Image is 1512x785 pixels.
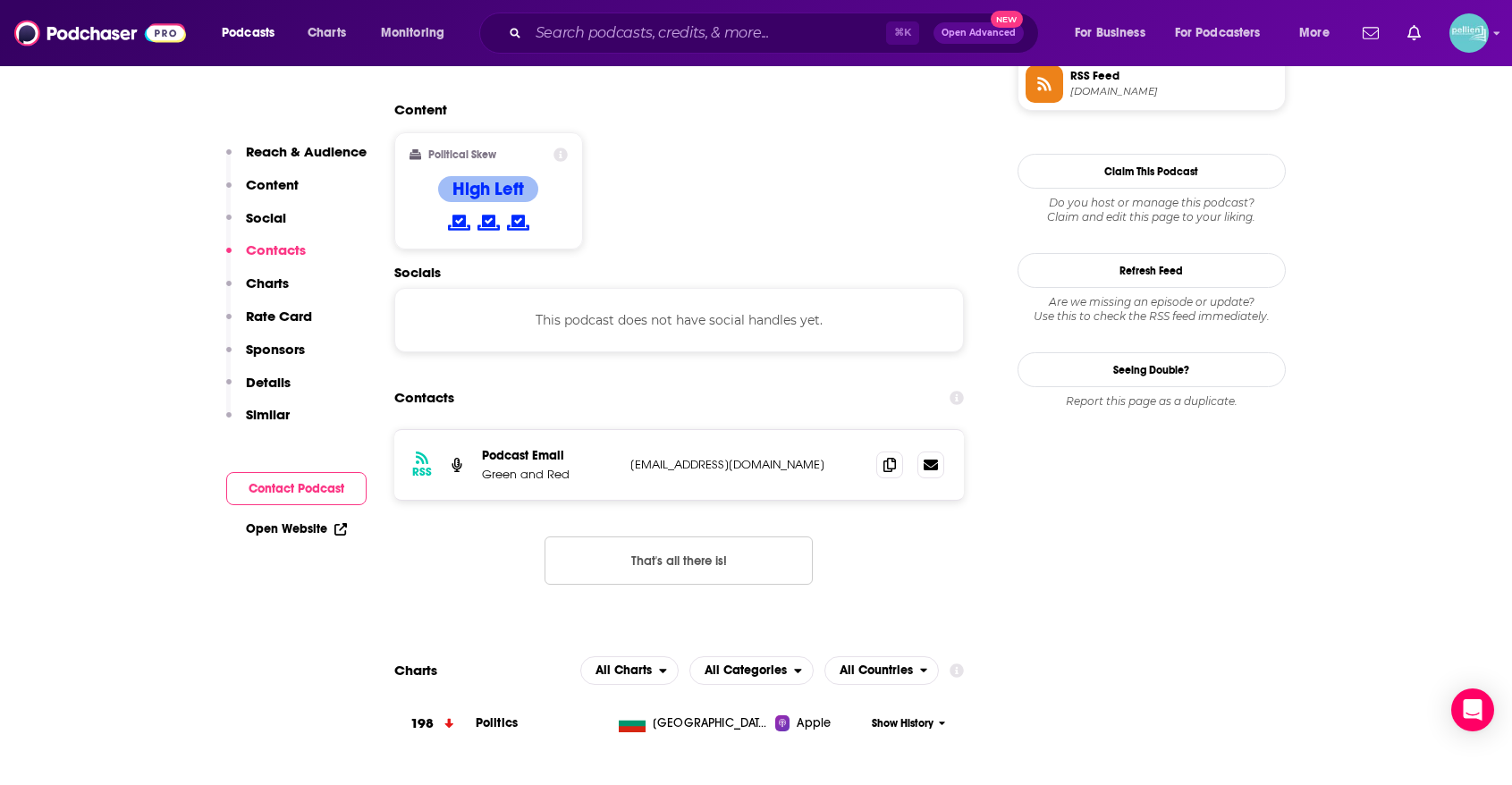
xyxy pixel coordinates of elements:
button: open menu [689,656,814,685]
span: Open Advanced [942,29,1016,38]
button: open menu [368,19,468,47]
button: Open AdvancedNew [933,22,1024,44]
div: Report this page as a duplicate. [1018,394,1286,409]
button: open menu [1163,19,1287,47]
a: [GEOGRAPHIC_DATA] [612,714,775,732]
h2: Platforms [580,656,679,685]
img: Podchaser - Follow, Share and Rate Podcasts [14,16,186,50]
h2: Countries [824,656,940,685]
button: Claim This Podcast [1018,154,1286,189]
button: Charts [226,274,289,308]
button: Reach & Audience [226,143,367,176]
p: Content [246,176,299,193]
span: ⌘ K [886,21,919,45]
p: Rate Card [246,308,312,325]
p: Podcast Email [482,448,616,463]
div: This podcast does not have social handles yet. [394,288,965,352]
h2: Charts [394,662,437,679]
button: Nothing here. [545,536,813,585]
a: RSS Feed[DOMAIN_NAME] [1026,65,1278,103]
button: Contact Podcast [226,472,367,505]
button: Details [226,374,291,407]
span: For Business [1075,21,1145,46]
a: Apple [775,714,866,732]
h2: Categories [689,656,814,685]
span: All Countries [840,664,913,677]
span: Show History [872,716,933,731]
p: Green and Red [482,467,616,482]
button: Show profile menu [1449,13,1489,53]
a: Show notifications dropdown [1356,18,1386,48]
button: Show History [866,716,951,731]
p: Sponsors [246,341,305,358]
button: open menu [824,656,940,685]
h3: 198 [410,713,434,734]
span: RSS Feed [1070,68,1278,84]
span: anchor.fm [1070,85,1278,98]
div: Are we missing an episode or update? Use this to check the RSS feed immediately. [1018,295,1286,324]
p: Reach & Audience [246,143,367,160]
input: Search podcasts, credits, & more... [528,19,886,47]
button: Sponsors [226,341,305,374]
div: Open Intercom Messenger [1451,688,1494,731]
p: [EMAIL_ADDRESS][DOMAIN_NAME] [630,457,863,472]
a: Charts [296,19,357,47]
span: Monitoring [381,21,444,46]
span: Logged in as JessicaPellien [1449,13,1489,53]
span: Podcasts [222,21,275,46]
span: All Charts [596,664,652,677]
h2: Political Skew [428,148,496,161]
button: open menu [209,19,298,47]
span: More [1299,21,1330,46]
button: open menu [580,656,679,685]
h4: High Left [452,178,524,200]
a: Open Website [246,521,347,536]
span: All Categories [705,664,787,677]
div: Search podcasts, credits, & more... [496,13,1056,54]
h2: Contacts [394,381,454,415]
span: Bulgaria [653,714,769,732]
button: Similar [226,406,290,439]
p: Charts [246,274,289,291]
a: 198 [394,699,476,748]
p: Details [246,374,291,391]
a: Seeing Double? [1018,352,1286,387]
p: Contacts [246,241,306,258]
span: Do you host or manage this podcast? [1018,196,1286,210]
button: Content [226,176,299,209]
p: Similar [246,406,290,423]
span: Charts [308,21,346,46]
div: Claim and edit this page to your liking. [1018,196,1286,224]
button: Refresh Feed [1018,253,1286,288]
button: Contacts [226,241,306,274]
img: User Profile [1449,13,1489,53]
a: Politics [476,715,518,730]
button: Social [226,209,286,242]
span: Apple [797,714,831,732]
button: open menu [1062,19,1168,47]
button: open menu [1287,19,1352,47]
h2: Socials [394,264,965,281]
h2: Content [394,101,950,118]
h3: RSS [412,465,432,479]
a: Show notifications dropdown [1400,18,1428,48]
p: Social [246,209,286,226]
button: Rate Card [226,308,312,341]
span: New [991,11,1023,28]
span: For Podcasters [1175,21,1261,46]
